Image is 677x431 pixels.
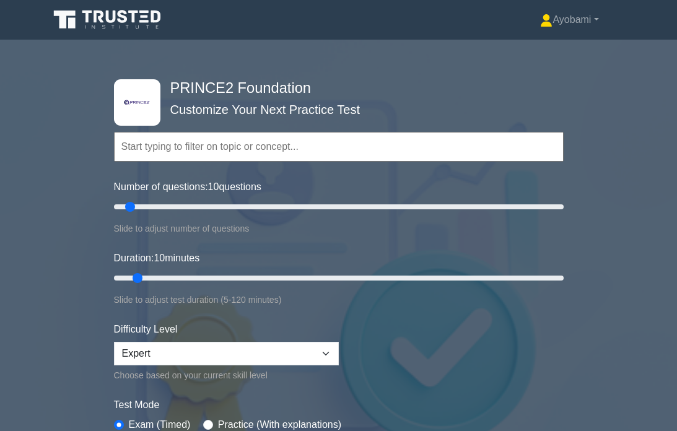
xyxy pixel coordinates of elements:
div: Choose based on your current skill level [114,368,339,383]
label: Test Mode [114,398,564,412]
span: 10 [208,181,219,192]
input: Start typing to filter on topic or concept... [114,132,564,162]
a: Ayobami [510,7,628,32]
h4: PRINCE2 Foundation [165,79,503,97]
label: Duration: minutes [114,251,200,266]
div: Slide to adjust test duration (5-120 minutes) [114,292,564,307]
label: Number of questions: questions [114,180,261,194]
span: 10 [154,253,165,263]
label: Difficulty Level [114,322,178,337]
div: Slide to adjust number of questions [114,221,564,236]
